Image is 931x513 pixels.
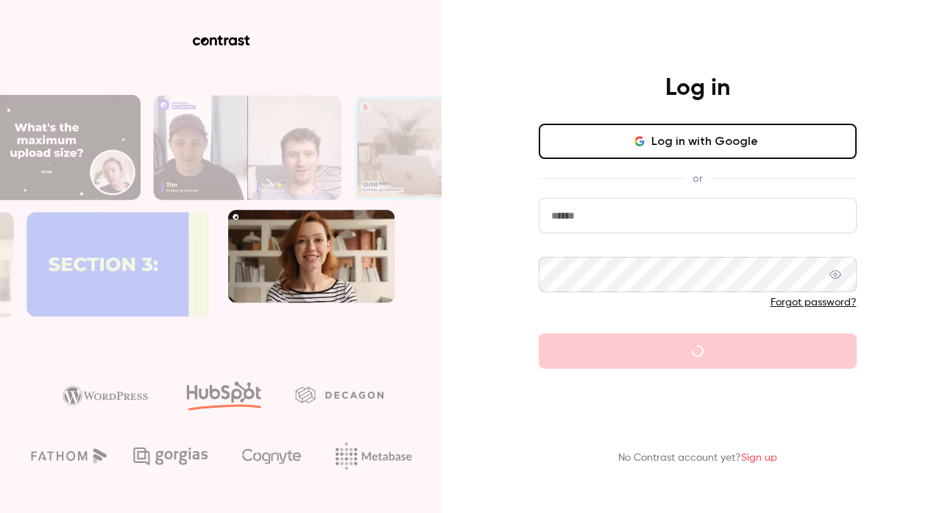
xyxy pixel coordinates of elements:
[295,386,383,403] img: decagon
[665,74,730,103] h4: Log in
[771,297,857,308] a: Forgot password?
[741,453,777,463] a: Sign up
[685,171,709,186] span: or
[539,124,857,159] button: Log in with Google
[618,450,777,466] p: No Contrast account yet?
